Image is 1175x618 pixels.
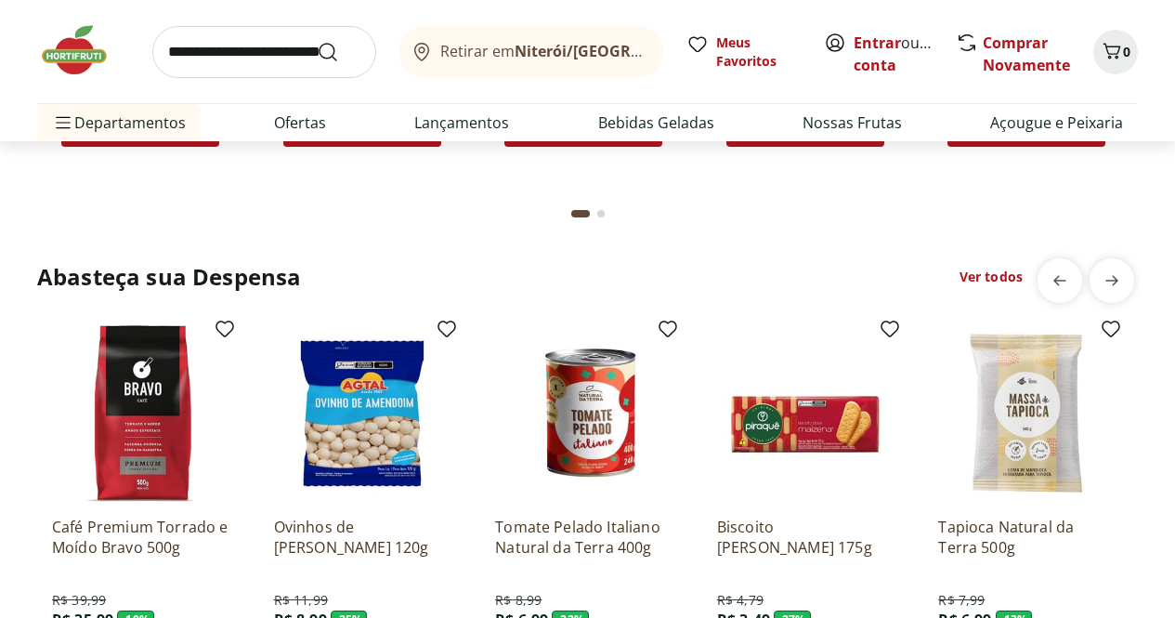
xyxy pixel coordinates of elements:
span: 0 [1123,43,1130,60]
span: R$ 4,79 [717,591,764,610]
a: Meus Favoritos [686,33,802,71]
span: R$ 7,99 [938,591,985,610]
a: Lançamentos [414,112,509,134]
h2: Abasteça sua Despensa [37,262,301,292]
img: Tomate Pelado Italiano Natural da Terra 400g [495,325,672,502]
a: Café Premium Torrado e Moído Bravo 500g [52,517,228,558]
span: Departamentos [52,100,186,145]
button: previous [1038,258,1082,303]
img: Ovinhos de Amendoim Agtal 120g [274,325,450,502]
a: Tomate Pelado Italiano Natural da Terra 400g [495,517,672,558]
button: Submit Search [317,41,361,63]
span: R$ 39,99 [52,591,106,610]
span: Retirar em [440,43,646,59]
img: Biscoito Maizena Piraque 175g [717,325,894,502]
a: Comprar Novamente [983,33,1070,75]
span: ou [854,32,936,76]
a: Açougue e Peixaria [990,112,1123,134]
a: Nossas Frutas [803,112,902,134]
a: Ofertas [274,112,326,134]
b: Niterói/[GEOGRAPHIC_DATA] [515,41,726,61]
img: Tapioca Natural da Terra 500g [938,325,1115,502]
a: Ver todos [960,268,1023,286]
img: Café Premium Torrado e Moído Bravo 500g [52,325,228,502]
a: Bebidas Geladas [598,112,714,134]
button: Current page from fs-carousel [568,191,594,236]
button: Menu [52,100,74,145]
a: Ovinhos de [PERSON_NAME] 120g [274,517,450,558]
a: Tapioca Natural da Terra 500g [938,517,1115,558]
a: Criar conta [854,33,956,75]
a: Entrar [854,33,901,53]
button: Retirar emNiterói/[GEOGRAPHIC_DATA] [398,26,664,78]
button: Go to page 2 from fs-carousel [594,191,608,236]
span: Meus Favoritos [716,33,802,71]
a: Biscoito [PERSON_NAME] 175g [717,517,894,558]
button: Carrinho [1093,30,1138,74]
span: R$ 8,99 [495,591,542,610]
img: Hortifruti [37,22,130,78]
input: search [152,26,376,78]
span: R$ 11,99 [274,591,328,610]
button: next [1090,258,1134,303]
